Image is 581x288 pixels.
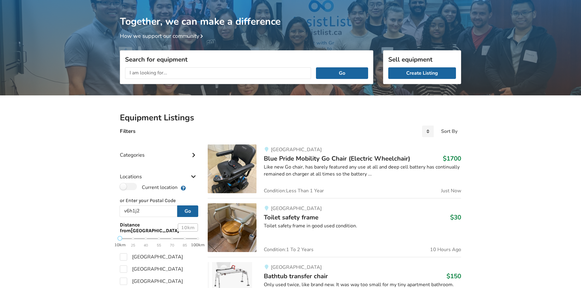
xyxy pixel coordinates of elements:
div: Sort By [441,129,457,134]
strong: 10km [114,242,126,247]
img: mobility-blue pride mobility go chair (electric wheelchair) [208,144,256,193]
div: Locations [120,161,198,183]
div: 10 km [178,223,198,232]
input: Post Code [120,205,177,217]
p: or Enter your Postal Code [120,197,198,204]
span: Distance from [GEOGRAPHIC_DATA] [120,222,179,233]
strong: 100km [191,242,205,247]
img: bathroom safety-toilet safety frame [208,203,256,252]
h4: Filters [120,128,135,135]
span: [GEOGRAPHIC_DATA] [271,205,322,212]
span: 25 [131,242,135,249]
input: I am looking for... [125,67,311,79]
a: bathroom safety-toilet safety frame[GEOGRAPHIC_DATA]Toilet safety frame$30Toilet safety frame in ... [208,198,461,257]
a: Create Listing [388,67,456,79]
h3: Search for equipment [125,55,368,63]
h3: $1700 [443,155,461,162]
div: Categories [120,140,198,161]
button: Go [316,67,368,79]
span: 10 Hours Ago [430,247,461,252]
span: 40 [144,242,148,249]
div: Toilet safety frame in good used condition. [264,222,461,229]
label: [GEOGRAPHIC_DATA] [120,278,183,285]
a: How we support our community [120,32,205,40]
span: Condition: 1 To 2 Years [264,247,314,252]
h2: Equipment Listings [120,112,461,123]
span: Toilet safety frame [264,213,318,222]
span: [GEOGRAPHIC_DATA] [271,146,322,153]
span: Condition: Less Than 1 Year [264,188,324,193]
span: Blue Pride Mobility Go Chair (Electric Wheelchair) [264,154,410,163]
span: [GEOGRAPHIC_DATA] [271,264,322,271]
a: mobility-blue pride mobility go chair (electric wheelchair)[GEOGRAPHIC_DATA]Blue Pride Mobility G... [208,144,461,198]
label: [GEOGRAPHIC_DATA] [120,265,183,273]
h3: $30 [450,213,461,221]
span: Just Now [441,188,461,193]
span: 70 [170,242,174,249]
h3: Sell equipment [388,55,456,63]
h3: $150 [447,272,461,280]
span: 55 [157,242,161,249]
label: Current location [120,183,178,191]
span: Bathtub transfer chair [264,272,328,280]
span: 85 [183,242,187,249]
label: [GEOGRAPHIC_DATA] [120,253,183,261]
button: Go [177,205,198,217]
div: Like new Go chair, has barely featured any use at all and deep cell battery has continually remai... [264,164,461,178]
